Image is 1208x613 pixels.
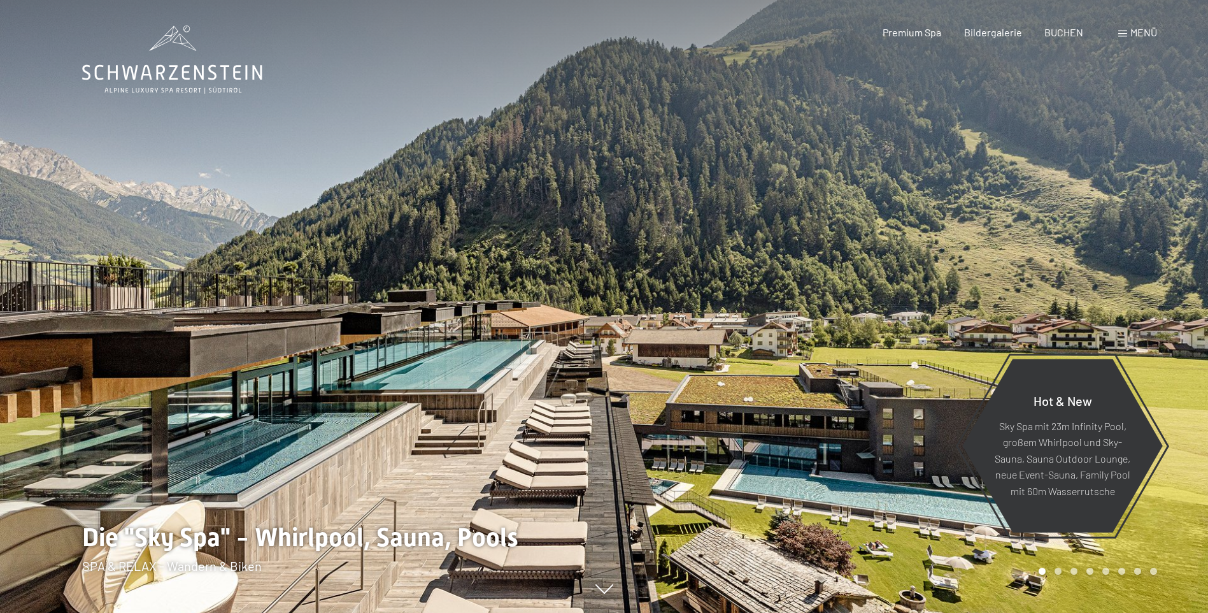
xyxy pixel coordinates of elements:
div: Carousel Page 1 (Current Slide) [1039,568,1046,575]
a: Hot & New Sky Spa mit 23m Infinity Pool, großem Whirlpool und Sky-Sauna, Sauna Outdoor Lounge, ne... [962,358,1163,533]
div: Carousel Page 6 [1118,568,1125,575]
div: Carousel Page 4 [1086,568,1093,575]
a: Premium Spa [883,26,941,38]
div: Carousel Page 5 [1102,568,1109,575]
span: Menü [1130,26,1157,38]
div: Carousel Page 7 [1134,568,1141,575]
div: Carousel Page 2 [1055,568,1062,575]
a: Bildergalerie [964,26,1022,38]
p: Sky Spa mit 23m Infinity Pool, großem Whirlpool und Sky-Sauna, Sauna Outdoor Lounge, neue Event-S... [993,417,1132,499]
span: Hot & New [1034,393,1092,408]
div: Carousel Pagination [1034,568,1157,575]
div: Carousel Page 3 [1070,568,1077,575]
div: Carousel Page 8 [1150,568,1157,575]
a: BUCHEN [1044,26,1083,38]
